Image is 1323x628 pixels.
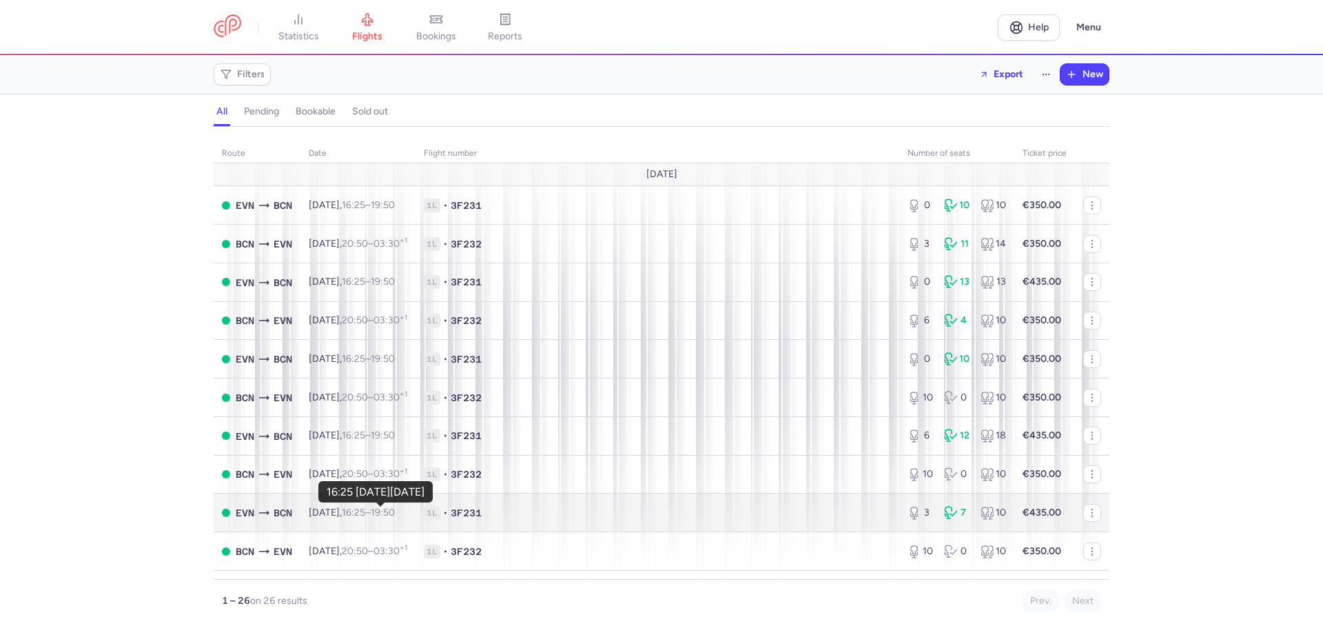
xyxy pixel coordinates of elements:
[970,63,1032,85] button: Export
[342,468,407,480] span: –
[981,467,1006,481] div: 10
[443,352,448,366] span: •
[236,313,254,328] span: BCN
[443,391,448,405] span: •
[1023,353,1061,365] strong: €350.00
[342,429,395,441] span: –
[244,105,279,118] h4: pending
[424,545,440,558] span: 1L
[424,352,440,366] span: 1L
[1023,591,1059,611] button: Prev.
[342,199,365,211] time: 16:25
[400,467,407,476] sup: +1
[451,275,482,289] span: 3F231
[1065,591,1101,611] button: Next
[488,30,522,43] span: reports
[373,392,407,403] time: 03:30
[443,506,448,520] span: •
[981,545,1006,558] div: 10
[402,12,471,43] a: bookings
[371,353,395,365] time: 19:50
[342,392,407,403] span: –
[416,30,456,43] span: bookings
[342,353,365,365] time: 16:25
[296,105,336,118] h4: bookable
[342,429,365,441] time: 16:25
[309,353,395,365] span: [DATE],
[352,105,388,118] h4: sold out
[342,276,365,287] time: 16:25
[236,236,254,252] span: BCN
[1023,199,1061,211] strong: €350.00
[371,429,395,441] time: 19:50
[274,275,292,290] span: BCN
[309,468,407,480] span: [DATE],
[371,199,395,211] time: 19:50
[236,352,254,367] span: EVN
[907,391,933,405] div: 10
[342,392,368,403] time: 20:50
[907,199,933,212] div: 0
[451,237,482,251] span: 3F232
[309,545,407,557] span: [DATE],
[424,275,440,289] span: 1L
[300,143,416,164] th: date
[907,314,933,327] div: 6
[443,545,448,558] span: •
[443,467,448,481] span: •
[274,198,292,213] span: BCN
[944,429,970,443] div: 12
[342,199,395,211] span: –
[309,238,407,250] span: [DATE],
[400,313,407,322] sup: +1
[994,69,1023,79] span: Export
[1060,64,1109,85] button: New
[342,468,368,480] time: 20:50
[1023,468,1061,480] strong: €350.00
[1023,392,1061,403] strong: €350.00
[1014,143,1075,164] th: Ticket price
[907,429,933,443] div: 6
[371,276,395,287] time: 19:50
[1083,69,1103,80] span: New
[944,314,970,327] div: 4
[981,199,1006,212] div: 10
[944,237,970,251] div: 11
[309,199,395,211] span: [DATE],
[274,313,292,328] span: EVN
[443,199,448,212] span: •
[944,467,970,481] div: 0
[214,64,270,85] button: Filters
[214,14,241,40] a: CitizenPlane red outlined logo
[1028,22,1049,32] span: Help
[400,389,407,398] sup: +1
[309,392,407,403] span: [DATE],
[373,545,407,557] time: 03:30
[424,429,440,443] span: 1L
[424,199,440,212] span: 1L
[451,391,482,405] span: 3F232
[236,429,254,444] span: EVN
[309,429,395,441] span: [DATE],
[907,467,933,481] div: 10
[443,314,448,327] span: •
[274,390,292,405] span: EVN
[944,199,970,212] div: 10
[451,467,482,481] span: 3F232
[342,238,407,250] span: –
[342,507,395,518] span: –
[981,429,1006,443] div: 18
[907,506,933,520] div: 3
[236,544,254,559] span: BCN
[907,545,933,558] div: 10
[451,429,482,443] span: 3F231
[274,352,292,367] span: BCN
[451,506,482,520] span: 3F231
[1023,238,1061,250] strong: €350.00
[342,238,368,250] time: 20:50
[981,506,1006,520] div: 10
[416,143,899,164] th: Flight number
[274,467,292,482] span: EVN
[342,545,368,557] time: 20:50
[236,467,254,482] span: BCN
